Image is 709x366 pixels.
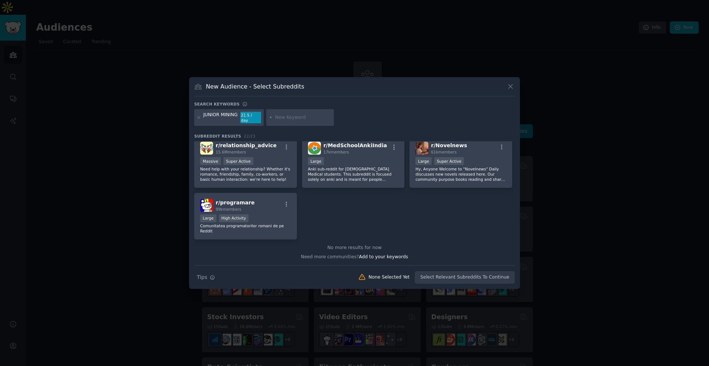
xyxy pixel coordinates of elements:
div: JUNIOR MINING [203,112,238,124]
input: New Keyword [275,114,331,121]
div: No more results for now [194,245,515,251]
img: Novelnews [415,142,428,155]
span: 22 / 23 [244,134,256,138]
div: Large [415,157,432,165]
div: Large [308,157,324,165]
span: 17k members [323,150,349,154]
div: Need more communities? [194,251,515,260]
p: Comunitatea programatorilor romani de pe Reddit [200,223,291,234]
button: Tips [194,271,218,284]
div: Massive [200,157,221,165]
div: None Selected Yet [369,274,410,281]
span: Subreddit Results [194,134,241,139]
span: Tips [197,273,207,281]
span: 61k members [431,150,456,154]
div: 21.5 / day [240,112,261,124]
div: Large [200,214,216,222]
div: High Activity [219,214,249,222]
div: Super Active [434,157,464,165]
span: 99k members [216,207,241,211]
span: r/ MedSchoolAnkiIndia [323,142,387,148]
p: Hy, Anyone Welcome to "Novelnews" Daily discusses new novels released here. Our community purpose... [415,166,506,182]
span: r/ Novelnews [431,142,467,148]
p: Need help with your relationship? Whether it's romance, friendship, family, co-workers, or basic ... [200,166,291,182]
span: r/ programare [216,200,254,206]
div: Super Active [223,157,253,165]
h3: Search keywords [194,101,240,107]
h3: New Audience - Select Subreddits [206,83,304,90]
p: Anki sub-reddit for [DEMOGRAPHIC_DATA] Medical students. This subreddit is focused solely on anki... [308,166,399,182]
img: relationship_advice [200,142,213,155]
span: 15.6M members [216,150,246,154]
img: programare [200,199,213,212]
img: MedSchoolAnkiIndia [308,142,321,155]
span: Add to your keywords [359,254,408,259]
span: r/ relationship_advice [216,142,277,148]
